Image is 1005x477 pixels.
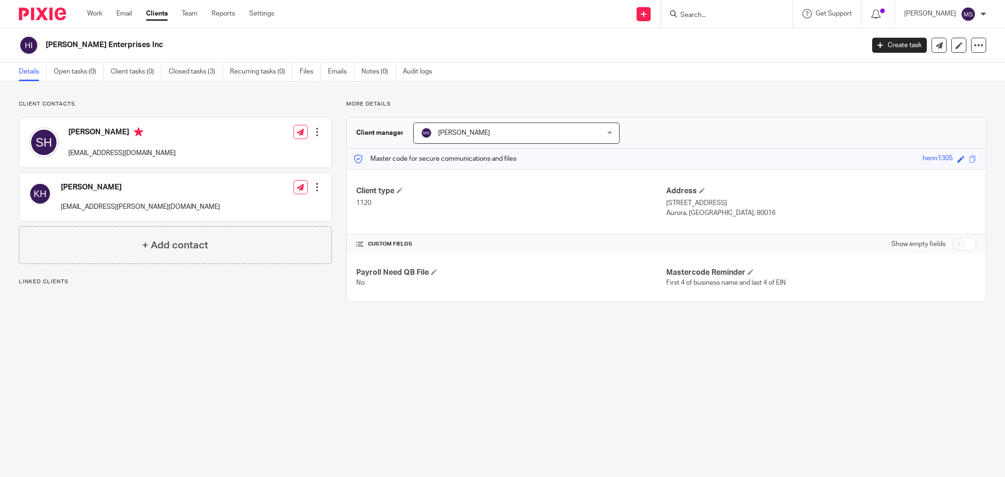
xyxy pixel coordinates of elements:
[87,9,102,18] a: Work
[421,127,432,139] img: svg%3E
[68,148,176,158] p: [EMAIL_ADDRESS][DOMAIN_NAME]
[29,127,59,157] img: svg%3E
[182,9,197,18] a: Team
[29,182,51,205] img: svg%3E
[666,268,976,278] h4: Mastercode Reminder
[46,40,695,50] h2: [PERSON_NAME] Enterprises Inc
[666,198,976,208] p: [STREET_ADDRESS]
[146,9,168,18] a: Clients
[354,154,516,164] p: Master code for secure communications and files
[361,63,396,81] a: Notes (0)
[19,278,332,286] p: Linked clients
[54,63,104,81] a: Open tasks (0)
[356,268,666,278] h4: Payroll Need QB File
[142,238,208,253] h4: + Add contact
[872,38,927,53] a: Create task
[403,63,439,81] a: Audit logs
[249,9,274,18] a: Settings
[356,240,666,248] h4: CUSTOM FIELDS
[61,182,220,192] h4: [PERSON_NAME]
[816,10,852,17] span: Get Support
[438,130,490,136] span: [PERSON_NAME]
[346,100,986,108] p: More details
[19,63,47,81] a: Details
[356,280,365,286] span: No
[666,186,976,196] h4: Address
[904,9,956,18] p: [PERSON_NAME]
[61,202,220,212] p: [EMAIL_ADDRESS][PERSON_NAME][DOMAIN_NAME]
[666,280,786,286] span: First 4 of business name and last 4 of EIN
[19,8,66,20] img: Pixie
[679,11,764,20] input: Search
[68,127,176,139] h4: [PERSON_NAME]
[230,63,293,81] a: Recurring tasks (0)
[300,63,321,81] a: Files
[111,63,162,81] a: Client tasks (0)
[19,35,39,55] img: svg%3E
[961,7,976,22] img: svg%3E
[666,208,976,218] p: Aurora, [GEOGRAPHIC_DATA], 80016
[134,127,143,137] i: Primary
[356,128,404,138] h3: Client manager
[212,9,235,18] a: Reports
[356,198,666,208] p: 1120
[169,63,223,81] a: Closed tasks (3)
[923,154,953,164] div: henn1305
[356,186,666,196] h4: Client type
[19,100,332,108] p: Client contacts
[891,239,946,249] label: Show empty fields
[328,63,354,81] a: Emails
[116,9,132,18] a: Email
